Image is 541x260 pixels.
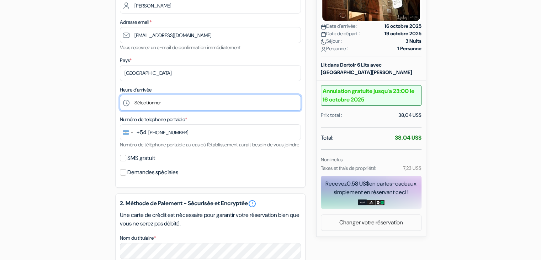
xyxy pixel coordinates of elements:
label: Nom du titulaire [120,234,156,242]
div: 38,04 US$ [398,111,421,119]
label: Pays [120,57,132,64]
small: Taxes et frais de propriété: [321,165,376,171]
span: Date de départ : [321,30,360,37]
div: Prix total : [321,111,342,119]
strong: 3 Nuits [405,37,421,45]
strong: 16 octobre 2025 [384,22,421,30]
b: Annulation gratuite jusqu'a 23:00 le 16 octobre 2025 [321,85,421,106]
img: calendar.svg [321,32,326,37]
span: Séjour : [321,37,342,45]
img: user_icon.svg [321,47,326,52]
span: 0,58 US$ [347,180,369,187]
small: Non inclus [321,156,343,163]
label: Numéro de telephone portable [120,116,187,123]
a: Changer votre réservation [321,216,421,229]
label: SMS gratuit [127,153,155,163]
div: +54 [137,128,147,137]
span: Personne : [321,45,348,52]
button: Change country, selected Argentina (+54) [120,125,147,140]
input: 9 11 2345-6789 [120,124,301,140]
small: 7,23 US$ [403,165,421,171]
div: Recevez en cartes-cadeaux simplement en réservant ceci ! [321,180,421,197]
span: Total: [321,134,333,142]
h5: 2. Méthode de Paiement - Sécurisée et Encryptée [120,199,301,208]
label: Heure d'arrivée [120,86,152,94]
a: error_outline [248,199,256,208]
small: Numéro de téléphone portable au cas où l'établissement aurait besoin de vous joindre [120,141,299,148]
img: adidas-card.png [367,200,376,206]
img: calendar.svg [321,24,326,30]
strong: 1 Personne [397,45,421,52]
img: uber-uber-eats-card.png [376,200,384,206]
label: Demandes spéciales [127,167,178,177]
img: amazon-card-no-text.png [358,199,367,205]
b: Lit dans Dortoir 6 Lits avec [GEOGRAPHIC_DATA][PERSON_NAME] [321,62,412,76]
p: Une carte de crédit est nécessaire pour garantir votre réservation bien que vous ne serez pas déb... [120,211,301,228]
img: moon.svg [321,39,326,45]
strong: 19 octobre 2025 [384,30,421,37]
input: Entrer adresse e-mail [120,27,301,43]
strong: 38,04 US$ [395,134,421,141]
small: Vous recevrez un e-mail de confirmation immédiatement [120,44,241,51]
label: Adresse email [120,19,152,26]
span: Date d'arrivée : [321,22,357,30]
